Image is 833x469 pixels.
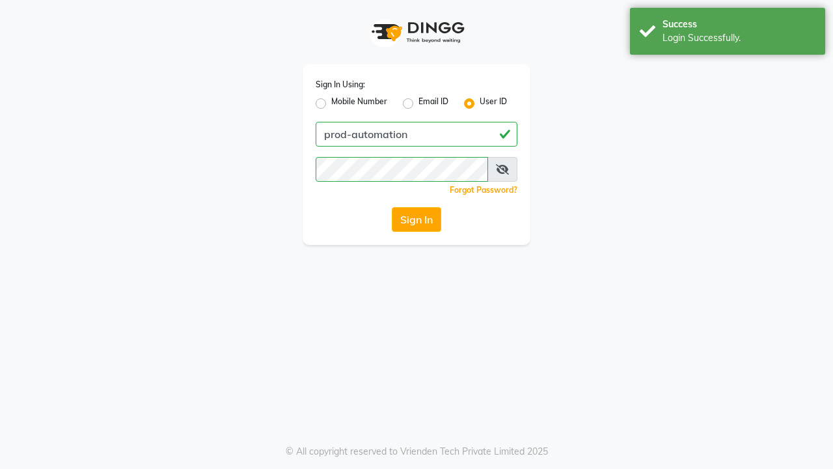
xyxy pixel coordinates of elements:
[480,96,507,111] label: User ID
[450,185,517,195] a: Forgot Password?
[662,18,815,31] div: Success
[316,157,488,182] input: Username
[392,207,441,232] button: Sign In
[662,31,815,45] div: Login Successfully.
[316,79,365,91] label: Sign In Using:
[316,122,517,147] input: Username
[364,13,469,51] img: logo1.svg
[418,96,448,111] label: Email ID
[331,96,387,111] label: Mobile Number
